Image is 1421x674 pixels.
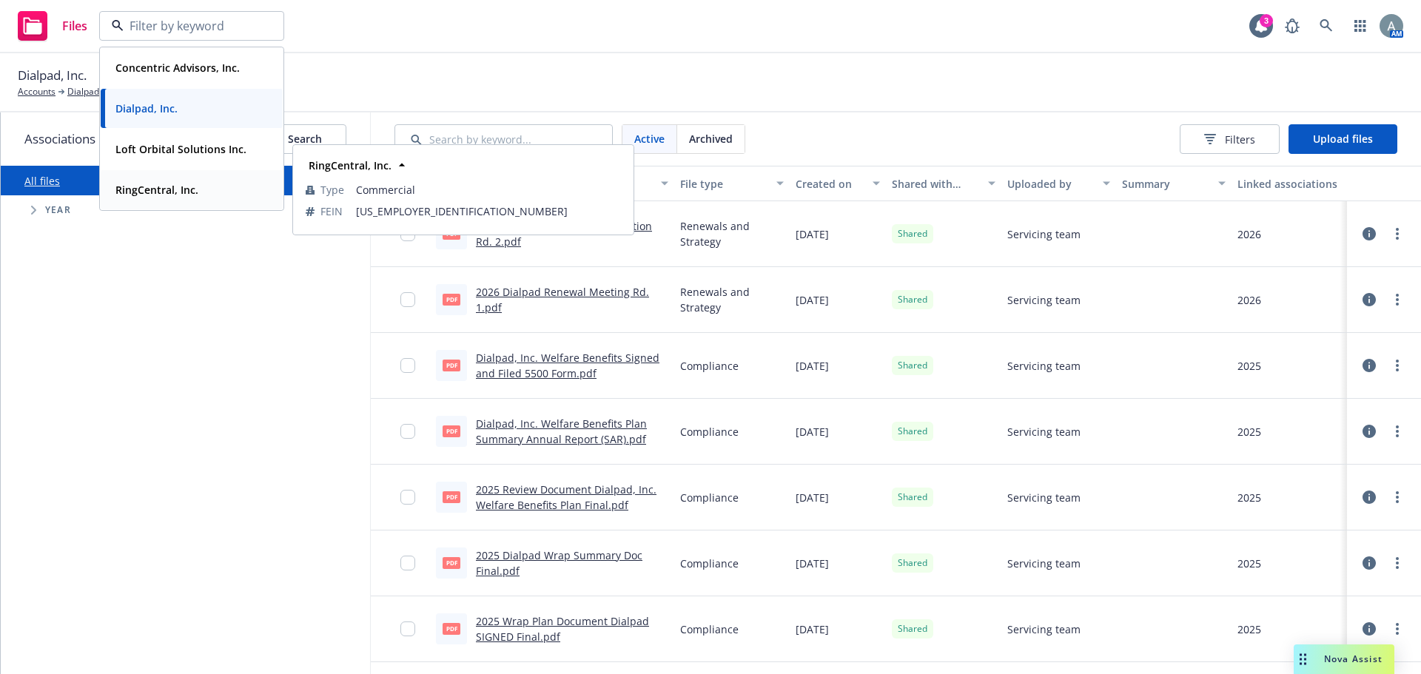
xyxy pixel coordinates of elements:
span: [DATE] [796,358,829,374]
input: Toggle Row Selected [400,490,415,505]
span: Shared [898,556,927,570]
span: Year [45,206,71,215]
div: 2026 [1237,292,1261,308]
span: Compliance [680,358,739,374]
span: Commercial [356,182,621,198]
span: pdf [443,294,460,305]
a: All files [24,174,60,188]
span: [DATE] [796,556,829,571]
img: photo [1380,14,1403,38]
button: Summary [1116,166,1232,201]
input: Toggle Row Selected [400,292,415,307]
a: more [1388,422,1406,440]
span: Nova Assist [1324,653,1383,665]
a: Files [12,5,93,47]
input: Toggle Row Selected [400,556,415,570]
span: Servicing team [1007,358,1081,374]
button: SearchSearch [246,124,346,154]
button: Shared with client [886,166,1001,201]
div: Summary [1122,176,1209,192]
span: Archived [689,131,733,146]
span: pdf [443,425,460,437]
span: Shared [898,227,927,240]
div: Tree Example [1,195,370,225]
span: pdf [443,491,460,502]
span: Servicing team [1007,556,1081,571]
div: 2026 [1237,226,1261,242]
button: Nova Assist [1294,644,1394,674]
span: Upload files [1313,132,1373,146]
span: pdf [443,557,460,568]
div: 2025 [1237,621,1261,637]
div: Shared with client [892,176,979,192]
strong: RingCentral, Inc. [115,183,198,197]
a: Report a Bug [1277,11,1307,41]
a: 2026 Dialpad Renewal Meeting Rd. 1.pdf [476,285,649,314]
span: [DATE] [796,490,829,505]
input: Search by keyword... [394,124,613,154]
span: Servicing team [1007,292,1081,308]
button: File type [674,166,790,201]
span: Compliance [680,490,739,505]
strong: Loft Orbital Solutions Inc. [115,142,246,156]
span: pdf [443,360,460,371]
a: Switch app [1346,11,1375,41]
a: more [1388,225,1406,243]
span: Filters [1204,132,1255,147]
span: Compliance [680,621,739,637]
span: [DATE] [796,621,829,637]
button: Uploaded by [1001,166,1117,201]
a: more [1388,554,1406,572]
span: pdf [443,623,460,634]
input: Toggle Row Selected [400,358,415,373]
span: Servicing team [1007,424,1081,439]
a: more [1388,357,1406,374]
span: Files [62,20,87,32]
span: Dialpad, Inc. [18,66,87,85]
div: 2025 [1237,556,1261,571]
a: 2025 Dialpad Wrap Summary Doc Final.pdf [476,548,642,578]
span: [US_EMPLOYER_IDENTIFICATION_NUMBER] [356,203,621,219]
div: 2025 [1237,490,1261,505]
button: Created on [790,166,886,201]
div: Uploaded by [1007,176,1095,192]
a: more [1388,620,1406,638]
a: Search [1311,11,1341,41]
div: Search [270,125,322,153]
button: Upload files [1289,124,1397,154]
a: 2025 Review Document Dialpad, Inc. Welfare Benefits Plan Final.pdf [476,482,656,512]
span: [DATE] [796,292,829,308]
span: Compliance [680,424,739,439]
div: File type [680,176,767,192]
div: Linked associations [1237,176,1341,192]
div: 2025 [1237,424,1261,439]
input: Toggle Row Selected [400,424,415,439]
span: Renewals and Strategy [680,218,784,249]
span: Type [320,182,344,198]
strong: Concentric Advisors, Inc. [115,61,240,75]
span: Servicing team [1007,226,1081,242]
a: more [1388,291,1406,309]
a: Dialpad, Inc. Welfare Benefits Signed and Filed 5500 Form.pdf [476,351,659,380]
a: Dialpad, Inc. [67,85,118,98]
span: Shared [898,491,927,504]
button: Filters [1180,124,1280,154]
div: Drag to move [1294,644,1312,674]
div: 2025 [1237,358,1261,374]
span: Compliance [680,556,739,571]
span: Shared [898,293,927,306]
span: Active [634,131,665,146]
input: Filter by keyword [124,17,254,35]
a: more [1388,488,1406,506]
div: 3 [1260,14,1273,27]
strong: Dialpad, Inc. [115,101,178,115]
span: Associations [24,129,95,149]
span: [DATE] [796,226,829,242]
a: Dialpad, Inc. Welfare Benefits Plan Summary Annual Report (SAR).pdf [476,417,647,446]
span: FEIN [320,203,343,219]
span: Shared [898,622,927,636]
span: Shared [898,359,927,372]
span: [DATE] [796,424,829,439]
strong: RingCentral, Inc. [309,158,392,172]
span: Renewals and Strategy [680,284,784,315]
